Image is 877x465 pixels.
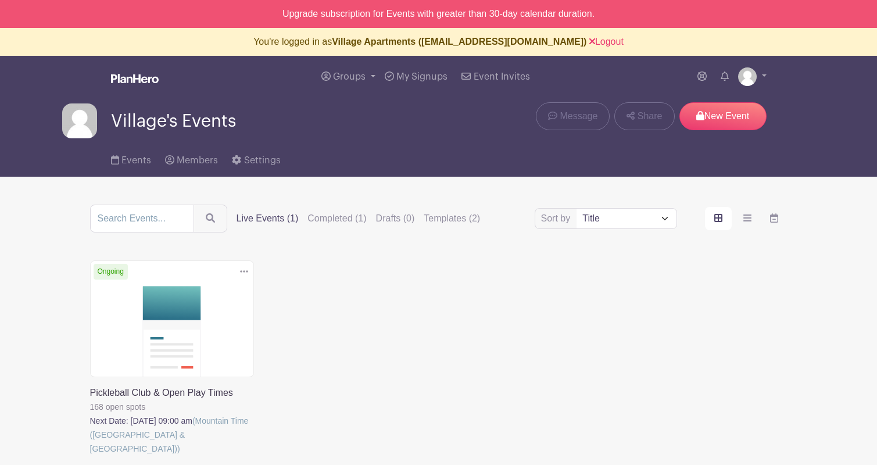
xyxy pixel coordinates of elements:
a: Events [111,139,151,177]
img: default-ce2991bfa6775e67f084385cd625a349d9dcbb7a52a09fb2fda1e96e2d18dcdb.png [62,103,97,138]
a: Groups [317,56,380,98]
span: Events [121,156,151,165]
b: Village Apartments ([EMAIL_ADDRESS][DOMAIN_NAME]) [332,37,586,46]
span: Groups [333,72,366,81]
a: Settings [232,139,280,177]
span: Village's Events [111,112,236,131]
div: order and view [705,207,787,230]
a: My Signups [380,56,452,98]
span: My Signups [396,72,448,81]
span: Members [177,156,218,165]
span: Settings [244,156,281,165]
label: Live Events (1) [237,212,299,226]
label: Drafts (0) [376,212,415,226]
a: Members [165,139,218,177]
img: logo_white-6c42ec7e38ccf1d336a20a19083b03d10ae64f83f12c07503d8b9e83406b4c7d.svg [111,74,159,83]
a: Event Invites [457,56,534,98]
span: Event Invites [474,72,530,81]
input: Search Events... [90,205,194,233]
div: filters [237,212,481,226]
img: default-ce2991bfa6775e67f084385cd625a349d9dcbb7a52a09fb2fda1e96e2d18dcdb.png [738,67,757,86]
a: Share [614,102,674,130]
label: Templates (2) [424,212,480,226]
p: New Event [679,102,767,130]
label: Sort by [541,212,574,226]
a: Logout [589,37,624,46]
span: Message [560,109,597,123]
label: Completed (1) [307,212,366,226]
span: Share [638,109,663,123]
a: Message [536,102,610,130]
